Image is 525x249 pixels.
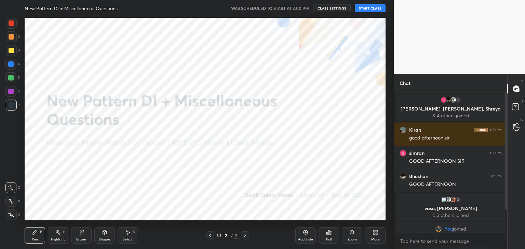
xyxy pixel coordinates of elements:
[394,92,507,233] div: grid
[326,238,332,241] div: Poll
[99,238,110,241] div: Shapes
[520,117,523,122] p: G
[63,230,65,234] div: H
[25,5,118,12] h4: New Pattern DI + Miscellaneous Questions
[6,209,20,220] div: Z
[445,196,452,203] img: default.png
[453,226,466,232] span: joined
[409,173,428,179] h6: Bhushan
[231,233,233,237] div: /
[409,127,421,133] h6: Kiran
[231,5,309,11] h5: WAS SCHEDULED TO START AT 3:00 PM
[6,18,19,29] div: 1
[5,196,20,207] div: X
[474,128,488,132] img: iconic-dark.1390631f.png
[455,196,461,203] div: 3
[32,238,38,241] div: Pen
[355,4,386,12] button: START CLASS
[371,238,380,241] div: More
[5,72,20,83] div: 5
[440,97,447,103] img: 3
[440,196,447,203] img: 3
[5,59,20,70] div: 4
[409,181,502,188] div: GOOD AFTERNOON
[6,100,20,111] div: 7
[313,4,351,12] button: CLASS SETTINGS
[6,31,20,42] div: 2
[394,74,416,92] p: Chat
[450,196,457,203] img: e1fa35de6e9b4b1f982ab7060312cafb.jpg
[455,97,461,103] div: 4
[400,173,406,180] img: 6fc7f7fc93234cbdaaa669ef1469e1da.jpg
[400,213,501,218] p: & 3 others joined
[445,226,453,232] span: You
[435,225,442,232] img: d84243986e354267bcc07dcb7018cb26.file
[234,232,238,238] div: 2
[133,230,135,234] div: S
[400,106,501,112] p: [PERSON_NAME], [PERSON_NAME], Shreya
[5,182,20,193] div: C
[409,150,425,156] h6: simran
[51,238,65,241] div: Highlight
[400,206,501,211] p: vasu, [PERSON_NAME]
[298,238,313,241] div: Add Slide
[490,174,502,178] div: 3:01 PM
[123,238,133,241] div: Select
[409,158,502,165] div: GOOD AFTERNOON SIR
[445,97,452,103] img: 6fc7f7fc93234cbdaaa669ef1469e1da.jpg
[348,238,357,241] div: Zoom
[521,79,523,84] p: T
[40,230,42,234] div: P
[409,135,502,142] div: good afternoon sir
[521,98,523,103] p: D
[6,45,20,56] div: 3
[489,151,502,155] div: 3:00 PM
[76,238,86,241] div: Eraser
[489,128,502,132] div: 3:00 PM
[450,97,457,103] img: default.png
[223,233,229,237] div: 2
[400,113,501,118] p: & 4 others joined
[400,150,406,157] img: 3
[5,86,20,97] div: 6
[400,127,406,133] img: 41f05ac9065943528c9a6f9fe19d5604.jpg
[110,230,112,234] div: L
